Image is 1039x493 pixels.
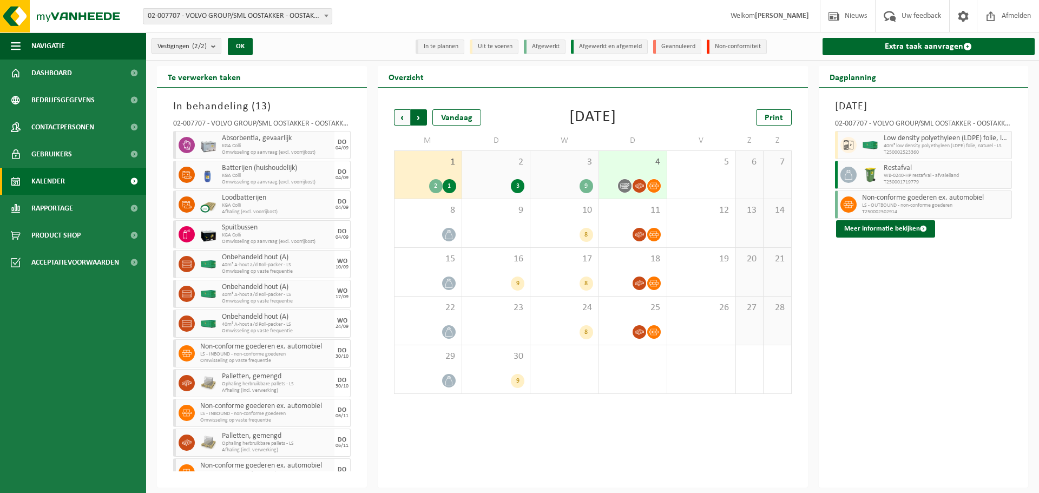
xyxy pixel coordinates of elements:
div: 02-007707 - VOLVO GROUP/SML OOSTAKKER - OOSTAKKER [173,120,351,131]
button: Meer informatie bekijken [836,220,935,238]
span: 30 [468,351,524,363]
div: 2 [429,179,443,193]
span: 40m³ A-hout a/d Roll-packer - LS [222,262,332,268]
td: D [462,131,530,150]
div: 9 [511,374,524,388]
div: 10/09 [336,265,348,270]
span: Spuitbussen [222,224,332,232]
span: 02-007707 - VOLVO GROUP/SML OOSTAKKER - OOSTAKKER [143,8,332,24]
li: Non-conformiteit [707,40,767,54]
span: Low density polyethyleen (LDPE) folie, los, naturel [884,134,1009,143]
img: PB-LB-0680-HPE-BK-11 [200,226,216,242]
span: 12 [673,205,729,216]
span: 16 [468,253,524,265]
span: Vorige [394,109,410,126]
span: Non-conforme goederen ex. automobiel [862,194,1009,202]
span: Bedrijfsgegevens [31,87,95,114]
span: Vestigingen [157,38,207,55]
span: 8 [400,205,456,216]
img: LP-OT-00060-HPE-21 [200,167,216,183]
div: DO [338,377,346,384]
li: In te plannen [416,40,464,54]
div: DO [338,169,346,175]
span: Gebruikers [31,141,72,168]
span: LS - INBOUND - non-conforme goederen [200,470,332,477]
span: Volgende [411,109,427,126]
div: 17/09 [336,294,348,300]
span: Omwisseling op vaste frequentie [200,358,332,364]
div: 04/09 [336,146,348,151]
div: 24/09 [336,324,348,330]
span: Product Shop [31,222,81,249]
span: Omwisseling op aanvraag (excl. voorrijkost) [222,239,332,245]
h2: Te verwerken taken [157,66,252,87]
span: Omwisseling op aanvraag (excl. voorrijkost) [222,149,332,156]
img: HK-XC-40-GN-00 [200,290,216,298]
span: Afhaling (incl. verwerking) [222,447,332,453]
span: T250001719779 [884,179,1009,186]
span: Palletten, gemengd [222,432,332,441]
span: Afhaling (incl. verwerking) [222,387,332,394]
span: 28 [769,302,785,314]
span: Onbehandeld hout (A) [222,313,332,321]
div: 04/09 [336,205,348,211]
span: T250002523360 [884,149,1009,156]
div: DO [338,407,346,413]
span: LS - INBOUND - non-conforme goederen [200,351,332,358]
div: 04/09 [336,235,348,240]
li: Afgewerkt en afgemeld [571,40,648,54]
span: 40m³ A-hout a/d Roll-packer - LS [222,321,332,328]
span: Navigatie [31,32,65,60]
span: 17 [536,253,593,265]
span: 19 [673,253,729,265]
div: 1 [443,179,456,193]
span: 20 [741,253,758,265]
span: 15 [400,253,456,265]
span: Non-conforme goederen ex. automobiel [200,402,332,411]
div: 9 [580,179,593,193]
span: Onbehandeld hout (A) [222,283,332,292]
h2: Overzicht [378,66,435,87]
img: PB-LB-0680-HPE-GY-11 [200,137,216,153]
a: Extra taak aanvragen [823,38,1035,55]
h3: In behandeling ( ) [173,98,351,115]
td: M [394,131,462,150]
span: Afhaling (excl. voorrijkost) [222,209,332,215]
a: Print [756,109,792,126]
span: 24 [536,302,593,314]
span: Omwisseling op vaste frequentie [222,328,332,334]
span: 2 [468,156,524,168]
span: Loodbatterijen [222,194,332,202]
span: 23 [468,302,524,314]
span: KGA Colli [222,173,332,179]
span: LS - INBOUND - non-conforme goederen [200,411,332,417]
span: 25 [604,302,661,314]
span: LS - OUTBOUND - non-conforme goederen [862,202,1009,209]
img: WB-0240-HPE-GN-50 [862,167,878,183]
count: (2/2) [192,43,207,50]
h2: Dagplanning [819,66,887,87]
td: Z [736,131,764,150]
div: 04/09 [336,175,348,181]
td: V [667,131,735,150]
img: LP-PA-00000-WDN-11 [200,375,216,391]
span: 3 [536,156,593,168]
strong: [PERSON_NAME] [755,12,809,20]
span: Non-conforme goederen ex. automobiel [200,343,332,351]
span: Contactpersonen [31,114,94,141]
img: PB-CU [200,196,216,213]
span: KGA Colli [222,143,332,149]
h3: [DATE] [835,98,1012,115]
span: 21 [769,253,785,265]
span: 6 [741,156,758,168]
li: Afgewerkt [524,40,565,54]
span: 5 [673,156,729,168]
span: 9 [468,205,524,216]
div: 9 [511,277,524,291]
li: Uit te voeren [470,40,518,54]
span: Palletten, gemengd [222,372,332,381]
span: 27 [741,302,758,314]
div: DO [338,199,346,205]
span: WB-0240-HP restafval - afvaleiland [884,173,1009,179]
span: Omwisseling op vaste frequentie [222,268,332,275]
